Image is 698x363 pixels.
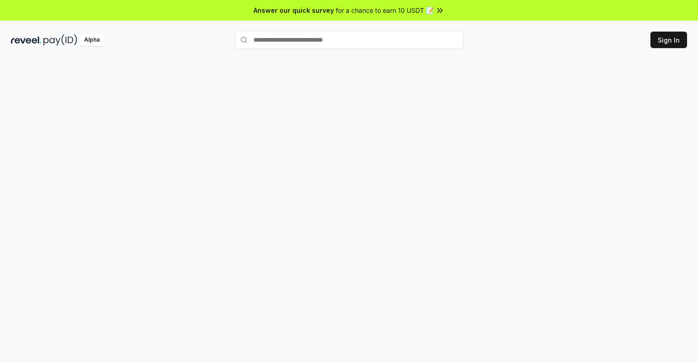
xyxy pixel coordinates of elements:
[650,32,687,48] button: Sign In
[43,34,77,46] img: pay_id
[11,34,42,46] img: reveel_dark
[253,5,334,15] span: Answer our quick survey
[79,34,105,46] div: Alpha
[336,5,434,15] span: for a chance to earn 10 USDT 📝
